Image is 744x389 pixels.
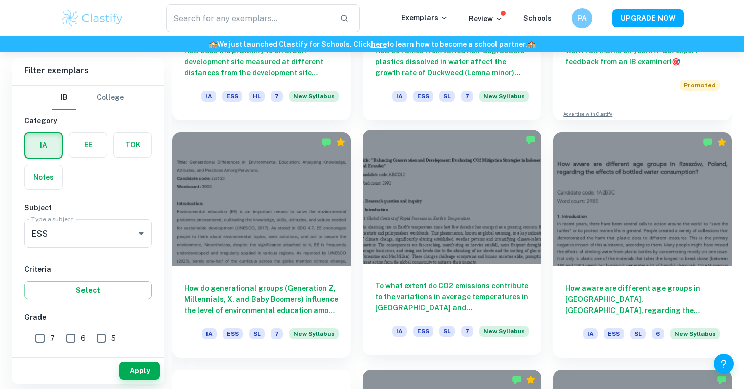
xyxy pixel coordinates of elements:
[714,354,734,374] button: Help and Feedback
[24,115,152,126] h6: Category
[249,328,265,339] span: SL
[523,14,552,22] a: Schools
[572,8,592,28] button: PA
[52,86,76,110] button: IB
[702,137,713,147] img: Marked
[479,326,529,343] div: Starting from the May 2026 session, the ESS IA requirements have changed. We created this exempla...
[24,264,152,275] h6: Criteria
[392,326,407,337] span: IA
[134,226,148,241] button: Open
[201,91,216,102] span: IA
[526,135,536,145] img: Marked
[469,13,503,24] p: Review
[2,38,742,50] h6: We just launched Clastify for Schools. Click to learn how to become a school partner.
[111,333,116,344] span: 5
[166,4,332,32] input: Search for any exemplars...
[184,45,339,79] h6: How does the proximity to an urban development site measured at different distances from the deve...
[479,91,529,108] div: Starting from the May 2026 session, the ESS IA requirements have changed. We created this exempla...
[289,328,339,339] span: New Syllabus
[222,91,242,102] span: ESS
[172,132,351,357] a: How do generational groups (Generation Z, Millennials, X, and Baby Boomers) influence the level o...
[413,326,433,337] span: ESS
[249,91,265,102] span: HL
[479,91,529,102] span: New Syllabus
[375,45,529,79] h6: How do fumes from varied non-degradable plastics dissolved in water affect the growth rate of Duc...
[512,375,522,385] img: Marked
[24,202,152,213] h6: Subject
[31,215,73,223] label: Type a subject
[680,80,720,91] span: Promoted
[439,326,455,337] span: SL
[371,40,387,48] a: here
[271,328,283,339] span: 7
[25,133,62,158] button: IA
[553,132,732,357] a: How aware are different age groups in [GEOGRAPHIC_DATA], [GEOGRAPHIC_DATA], regarding the effects...
[97,86,124,110] button: College
[321,137,332,147] img: Marked
[289,328,339,345] div: Starting from the May 2026 session, the ESS IA requirements have changed. We created this exempla...
[202,328,217,339] span: IA
[461,326,473,337] span: 7
[81,333,86,344] span: 6
[289,91,339,102] span: New Syllabus
[413,91,433,102] span: ESS
[461,91,473,102] span: 7
[12,57,164,85] h6: Filter exemplars
[392,91,407,102] span: IA
[52,86,124,110] div: Filter type choice
[630,328,646,339] span: SL
[289,91,339,108] div: Starting from the May 2026 session, the ESS IA requirements have changed. We created this exempla...
[717,137,727,147] div: Premium
[401,12,448,23] p: Exemplars
[60,8,125,28] img: Clastify logo
[670,328,720,345] div: Starting from the May 2026 session, the ESS IA requirements have changed. We created this exempla...
[604,328,624,339] span: ESS
[50,333,55,344] span: 7
[583,328,598,339] span: IA
[69,133,107,157] button: EE
[223,328,243,339] span: ESS
[25,165,62,189] button: Notes
[717,375,727,385] img: Marked
[439,91,455,102] span: SL
[612,9,684,27] button: UPGRADE NOW
[24,281,152,299] button: Select
[363,132,542,357] a: To what extent do CO2 emissions contribute to the variations in average temperatures in [GEOGRAPH...
[672,58,680,66] span: 🎯
[209,40,217,48] span: 🏫
[565,283,720,316] h6: How aware are different age groups in [GEOGRAPHIC_DATA], [GEOGRAPHIC_DATA], regarding the effects...
[336,137,346,147] div: Premium
[527,40,536,48] span: 🏫
[184,283,339,316] h6: How do generational groups (Generation Z, Millennials, X, and Baby Boomers) influence the level o...
[24,312,152,323] h6: Grade
[114,133,151,157] button: TOK
[576,13,588,24] h6: PA
[375,280,529,314] h6: To what extent do CO2 emissions contribute to the variations in average temperatures in [GEOGRAPH...
[565,45,720,67] h6: Want full marks on your IA ? Get expert feedback from an IB examiner!
[526,375,536,385] div: Premium
[271,91,283,102] span: 7
[563,111,612,118] a: Advertise with Clastify
[119,362,160,380] button: Apply
[670,328,720,339] span: New Syllabus
[652,328,664,339] span: 6
[479,326,529,337] span: New Syllabus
